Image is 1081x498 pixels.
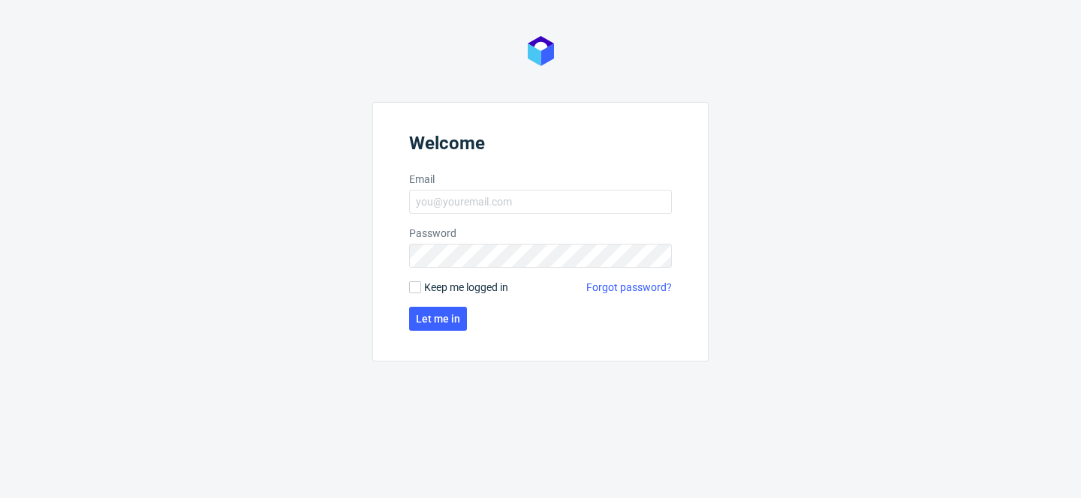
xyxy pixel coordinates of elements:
a: Forgot password? [586,280,672,295]
input: you@youremail.com [409,190,672,214]
label: Password [409,226,672,241]
span: Keep me logged in [424,280,508,295]
label: Email [409,172,672,187]
span: Let me in [416,313,460,324]
header: Welcome [409,133,672,160]
button: Let me in [409,307,467,331]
